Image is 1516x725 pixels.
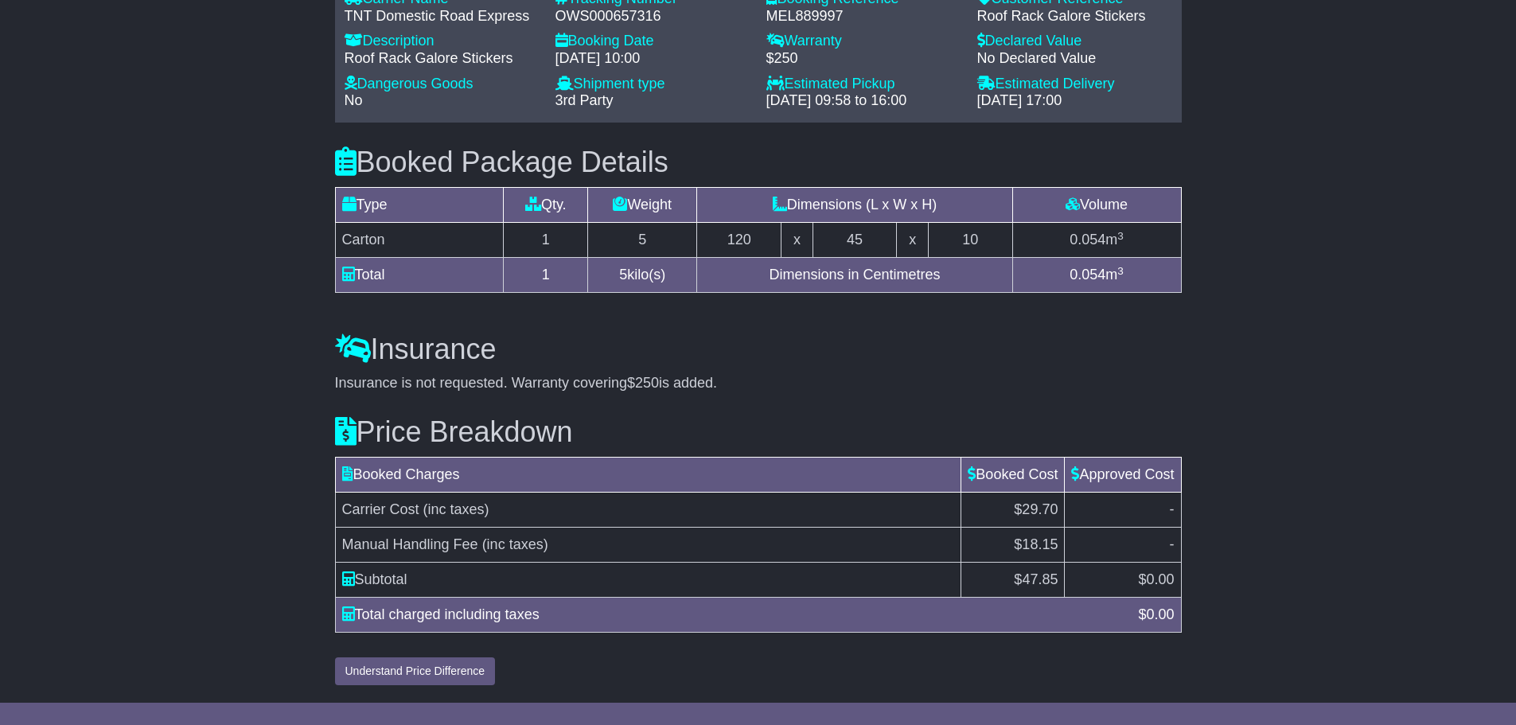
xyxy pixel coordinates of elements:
span: 0.054 [1070,232,1105,248]
span: (inc taxes) [423,501,489,517]
td: 1 [504,258,588,293]
td: Type [335,188,504,223]
td: Dimensions in Centimetres [697,258,1012,293]
td: Booked Cost [961,458,1065,493]
span: $18.15 [1014,536,1058,552]
div: Shipment type [555,76,750,93]
td: m [1012,258,1181,293]
div: Roof Rack Galore Stickers [977,8,1172,25]
div: Estimated Pickup [766,76,961,93]
span: 0.00 [1146,571,1174,587]
div: Total charged including taxes [334,604,1131,626]
span: Manual Handling Fee [342,536,478,552]
td: $ [1065,563,1181,598]
span: $29.70 [1014,501,1058,517]
div: Declared Value [977,33,1172,50]
div: Dangerous Goods [345,76,540,93]
div: MEL889997 [766,8,961,25]
td: Subtotal [335,563,961,598]
td: x [781,223,813,258]
td: 120 [697,223,781,258]
td: Volume [1012,188,1181,223]
span: Carrier Cost [342,501,419,517]
div: $250 [766,50,961,68]
div: Description [345,33,540,50]
button: Understand Price Difference [335,657,496,685]
td: Dimensions (L x W x H) [697,188,1012,223]
td: Approved Cost [1065,458,1181,493]
h3: Booked Package Details [335,146,1182,178]
td: Qty. [504,188,588,223]
div: No Declared Value [977,50,1172,68]
td: Booked Charges [335,458,961,493]
span: No [345,92,363,108]
span: 3rd Party [555,92,614,108]
div: Insurance is not requested. Warranty covering is added. [335,375,1182,392]
div: [DATE] 17:00 [977,92,1172,110]
div: $ [1130,604,1182,626]
span: 5 [619,267,627,283]
td: kilo(s) [588,258,697,293]
div: Estimated Delivery [977,76,1172,93]
span: (inc taxes) [482,536,548,552]
h3: Price Breakdown [335,416,1182,448]
td: 45 [813,223,897,258]
span: $250 [627,375,659,391]
td: 5 [588,223,697,258]
span: - [1170,536,1175,552]
td: m [1012,223,1181,258]
span: 47.85 [1022,571,1058,587]
td: Carton [335,223,504,258]
span: 0.00 [1146,606,1174,622]
div: [DATE] 09:58 to 16:00 [766,92,961,110]
div: Booking Date [555,33,750,50]
td: Total [335,258,504,293]
sup: 3 [1117,265,1124,277]
div: OWS000657316 [555,8,750,25]
span: 0.054 [1070,267,1105,283]
span: - [1170,501,1175,517]
div: Warranty [766,33,961,50]
div: TNT Domestic Road Express [345,8,540,25]
h3: Insurance [335,333,1182,365]
td: 1 [504,223,588,258]
td: x [897,223,928,258]
td: $ [961,563,1065,598]
td: 10 [928,223,1012,258]
div: Roof Rack Galore Stickers [345,50,540,68]
td: Weight [588,188,697,223]
div: [DATE] 10:00 [555,50,750,68]
sup: 3 [1117,230,1124,242]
